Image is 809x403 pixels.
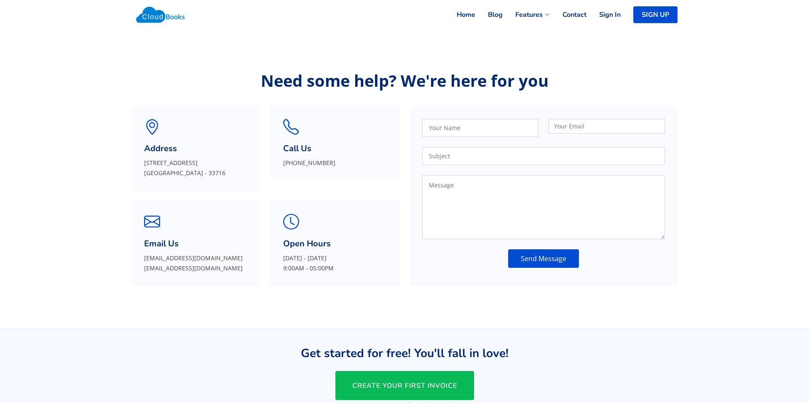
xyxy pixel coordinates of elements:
[144,253,248,273] p: [EMAIL_ADDRESS][DOMAIN_NAME] [EMAIL_ADDRESS][DOMAIN_NAME]
[335,371,474,400] a: CREATE YOUR FIRST INVOICE
[422,119,538,137] input: Your Name
[283,239,387,249] h3: Open Hours
[503,5,550,24] a: Features
[283,158,387,168] p: [PHONE_NUMBER]
[475,5,503,24] a: Blog
[422,147,665,165] input: Subject
[144,158,248,178] p: [STREET_ADDRESS] [GEOGRAPHIC_DATA] - 33716
[283,253,387,273] p: [DATE] - [DATE] 9:00AM - 05:00PM
[550,5,587,24] a: Contact
[131,2,189,27] img: Cloudbooks Logo
[352,381,457,390] span: CREATE YOUR FIRST INVOICE
[515,10,543,20] span: Features
[131,72,678,89] p: Need some help? We're here for you
[549,119,665,133] input: Your Email
[144,239,248,249] h3: Email Us
[283,144,387,154] h3: Call Us
[508,249,579,268] button: Send Message
[587,5,621,24] a: Sign In
[444,5,475,24] a: Home
[633,6,678,23] a: SIGN UP
[219,347,590,359] h3: Get started for free! You'll fall in love!
[144,144,248,154] h3: Address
